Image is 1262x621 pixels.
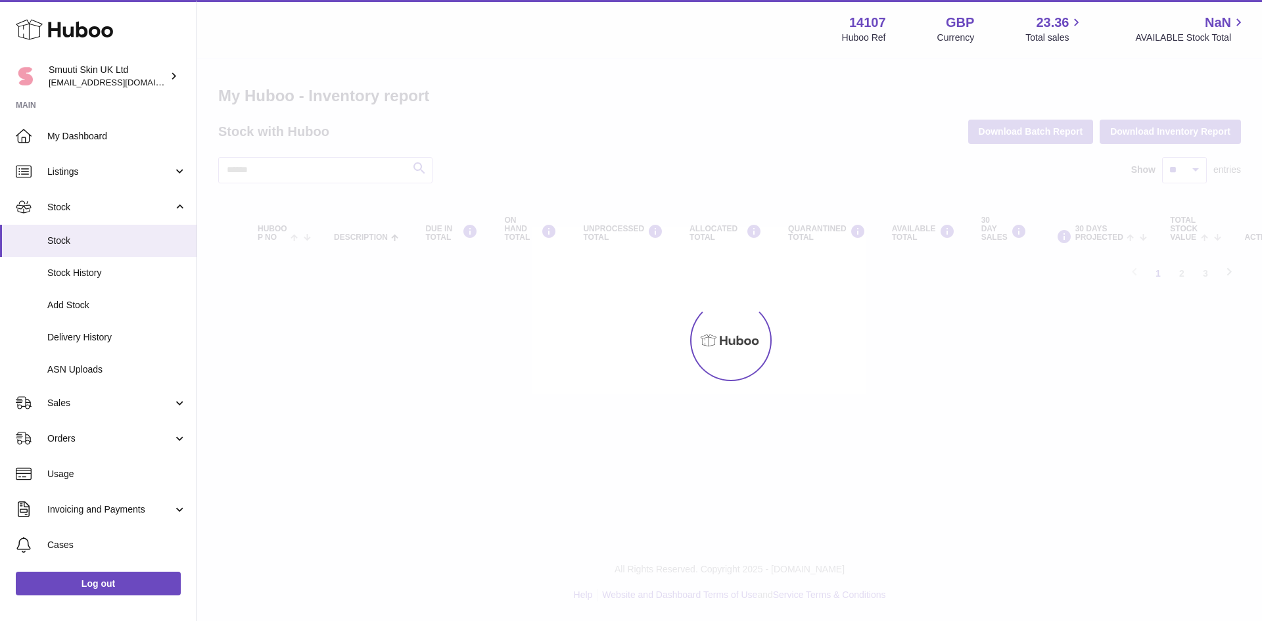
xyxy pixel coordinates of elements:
[47,130,187,143] span: My Dashboard
[49,64,167,89] div: Smuuti Skin UK Ltd
[1025,32,1084,44] span: Total sales
[47,363,187,376] span: ASN Uploads
[47,166,173,178] span: Listings
[47,468,187,480] span: Usage
[1205,14,1231,32] span: NaN
[1036,14,1069,32] span: 23.36
[1135,14,1246,44] a: NaN AVAILABLE Stock Total
[47,397,173,409] span: Sales
[842,32,886,44] div: Huboo Ref
[47,331,187,344] span: Delivery History
[47,267,187,279] span: Stock History
[849,14,886,32] strong: 14107
[47,503,173,516] span: Invoicing and Payments
[946,14,974,32] strong: GBP
[16,66,35,86] img: internalAdmin-14107@internal.huboo.com
[49,77,193,87] span: [EMAIL_ADDRESS][DOMAIN_NAME]
[47,539,187,551] span: Cases
[1025,14,1084,44] a: 23.36 Total sales
[47,299,187,311] span: Add Stock
[16,572,181,595] a: Log out
[47,201,173,214] span: Stock
[1135,32,1246,44] span: AVAILABLE Stock Total
[47,432,173,445] span: Orders
[47,235,187,247] span: Stock
[937,32,975,44] div: Currency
